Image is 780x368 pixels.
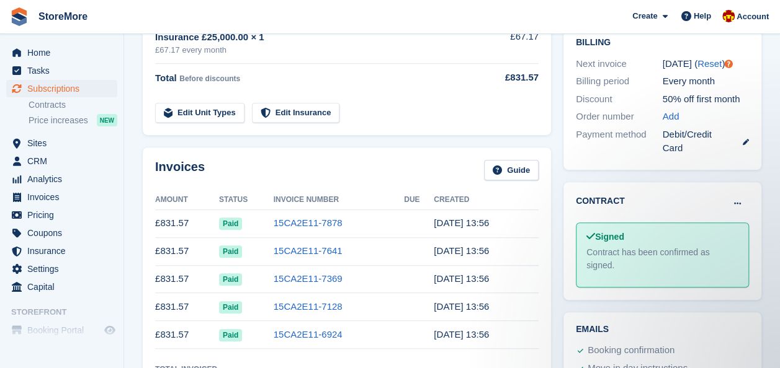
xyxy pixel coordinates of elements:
[219,329,242,341] span: Paid
[6,62,117,79] a: menu
[6,260,117,278] a: menu
[632,10,657,22] span: Create
[576,92,663,107] div: Discount
[27,62,102,79] span: Tasks
[155,321,219,349] td: £831.57
[102,323,117,338] a: Preview store
[27,152,102,170] span: CRM
[6,322,117,339] a: menu
[97,114,117,126] div: NEW
[480,71,539,85] div: £831.57
[27,206,102,224] span: Pricing
[274,273,343,284] a: 15CA2E11-7369
[252,103,340,123] a: Edit Insurance
[737,11,769,23] span: Account
[434,273,489,284] time: 2025-06-28 12:56:03 UTC
[155,72,177,83] span: Total
[6,44,117,61] a: menu
[434,217,489,228] time: 2025-08-28 12:56:48 UTC
[155,265,219,293] td: £831.57
[27,134,102,152] span: Sites
[29,113,117,127] a: Price increases NEW
[155,190,219,210] th: Amount
[480,23,539,63] td: £67.17
[6,278,117,296] a: menu
[484,160,539,180] a: Guide
[274,301,343,312] a: 15CA2E11-7128
[576,325,749,335] h2: Emails
[219,245,242,258] span: Paid
[723,58,734,69] div: Tooltip anchor
[586,246,738,272] div: Contract has been confirmed as signed.
[10,7,29,26] img: stora-icon-8386f47178a22dfd0bd8f6a31ec36ba5ce8667c1dd55bd0f319d3a0aa187defe.svg
[663,74,750,89] div: Every month
[179,74,240,83] span: Before discounts
[697,58,722,69] a: Reset
[155,293,219,321] td: £831.57
[6,152,117,170] a: menu
[29,115,88,126] span: Price increases
[434,245,489,256] time: 2025-07-28 12:56:08 UTC
[6,188,117,206] a: menu
[155,209,219,237] td: £831.57
[576,57,663,71] div: Next invoice
[34,6,92,27] a: StoreMore
[219,217,242,230] span: Paid
[588,343,675,358] div: Booking confirmation
[27,278,102,296] span: Capital
[576,195,625,208] h2: Contract
[576,74,663,89] div: Billing period
[27,170,102,188] span: Analytics
[694,10,711,22] span: Help
[434,329,489,340] time: 2025-04-28 12:56:00 UTC
[27,224,102,242] span: Coupons
[576,128,663,156] div: Payment method
[27,242,102,260] span: Insurance
[576,35,749,48] h2: Billing
[663,57,750,71] div: [DATE] ( )
[219,273,242,286] span: Paid
[722,10,735,22] img: Store More Team
[6,134,117,152] a: menu
[6,206,117,224] a: menu
[663,92,750,107] div: 50% off first month
[27,322,102,339] span: Booking Portal
[663,110,679,124] a: Add
[155,103,244,123] a: Edit Unit Types
[6,170,117,188] a: menu
[6,242,117,260] a: menu
[29,99,117,111] a: Contracts
[219,301,242,313] span: Paid
[586,230,738,243] div: Signed
[274,190,404,210] th: Invoice Number
[27,188,102,206] span: Invoices
[274,217,343,228] a: 15CA2E11-7878
[27,260,102,278] span: Settings
[155,30,480,45] div: Insurance £25,000.00 × 1
[155,44,480,56] div: £67.17 every month
[274,245,343,256] a: 15CA2E11-7641
[663,128,750,156] div: Debit/Credit Card
[27,80,102,97] span: Subscriptions
[274,329,343,340] a: 15CA2E11-6924
[219,190,274,210] th: Status
[155,237,219,265] td: £831.57
[404,190,434,210] th: Due
[434,301,489,312] time: 2025-05-28 12:56:20 UTC
[6,80,117,97] a: menu
[6,224,117,242] a: menu
[434,190,539,210] th: Created
[27,44,102,61] span: Home
[576,110,663,124] div: Order number
[155,160,205,180] h2: Invoices
[11,306,123,318] span: Storefront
